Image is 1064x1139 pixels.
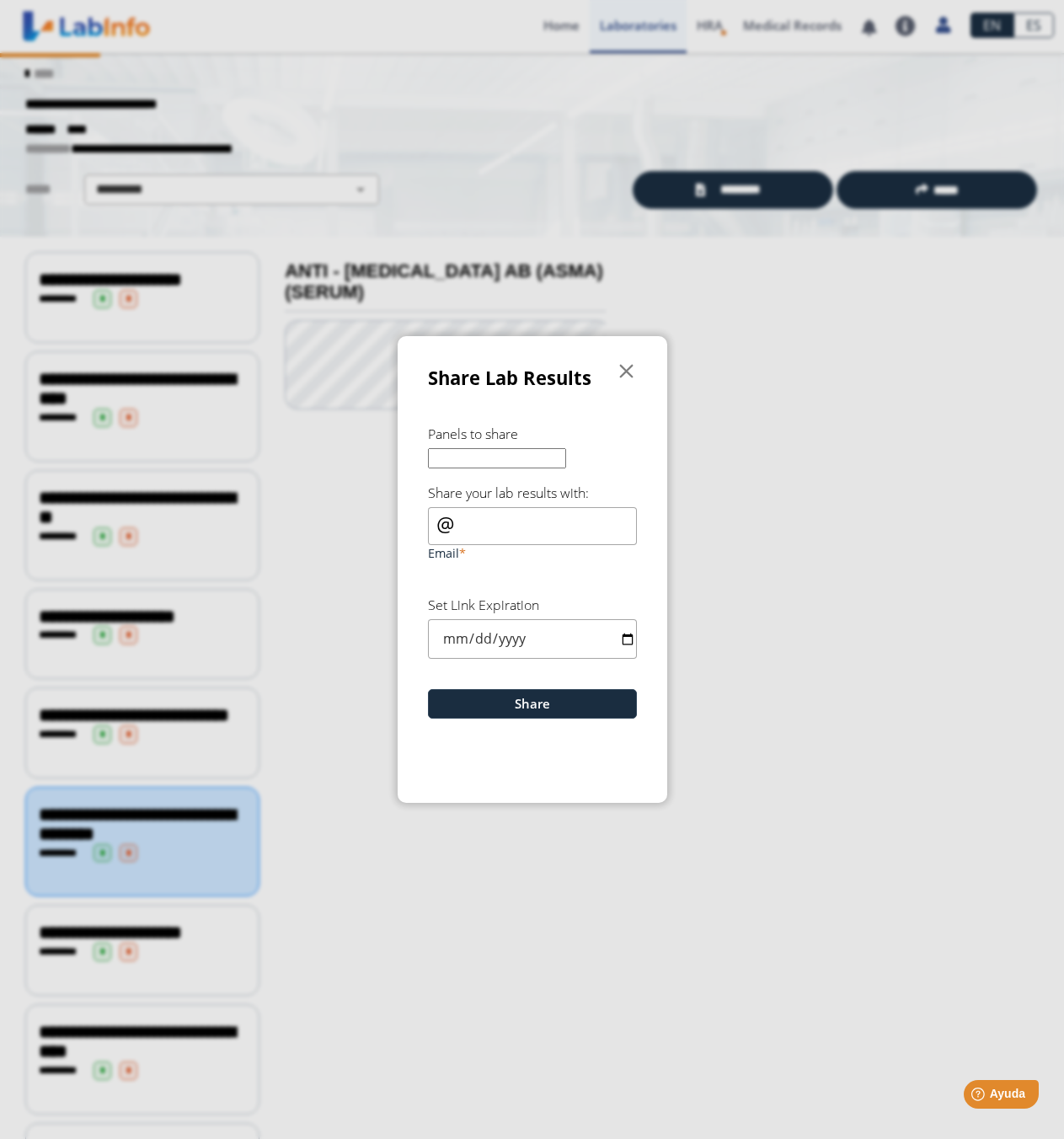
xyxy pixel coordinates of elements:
[428,425,518,443] label: Panels to share
[428,484,589,502] label: Share your lab results with:
[428,545,637,561] label: Email
[617,361,637,382] span: 
[428,365,591,393] h3: Share Lab Results
[428,689,637,719] button: Share
[914,1073,1045,1120] iframe: Help widget launcher
[428,596,539,614] label: Set Link Expiration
